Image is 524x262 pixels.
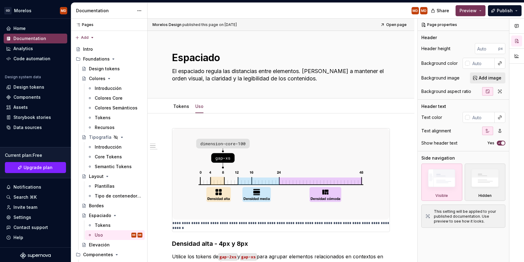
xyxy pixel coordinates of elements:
span: Publish [497,8,513,14]
div: Layout [89,173,104,179]
div: Notifications [13,184,41,190]
a: Semantic Tokens [85,162,145,172]
button: GDMorelosMD [1,4,70,17]
div: Introducción [95,85,122,91]
a: Storybook stories [4,113,67,122]
div: Storybook stories [13,114,51,120]
div: Core Tokens [95,154,122,160]
a: Invite team [4,202,67,212]
div: Componentes [73,250,145,260]
div: Pages [73,22,93,27]
div: Foundations [83,56,110,62]
h3: Densidad alta - 4px y 8px [172,239,390,248]
div: Colores Semánticos [95,105,137,111]
textarea: Espaciado [171,50,389,65]
a: Colores Core [85,93,145,103]
div: Tokens [95,115,111,121]
div: Visible [435,193,448,198]
div: Elevación [89,242,110,248]
a: Bordes [79,201,145,211]
span: Open page [386,22,407,27]
a: Introducción [85,83,145,93]
a: Home [4,24,67,33]
div: Documentation [76,8,134,14]
div: Show header text [421,140,457,146]
div: MD [421,8,427,13]
div: Header height [421,46,450,52]
input: Auto [470,112,495,123]
div: Semantic Tokens [95,164,132,170]
a: Settings [4,212,67,222]
a: Tipo de contenedores [85,191,145,201]
div: Current plan : Free [5,152,66,158]
div: Side navigation [421,155,455,161]
a: Colores [79,74,145,83]
div: Bordes [89,203,104,209]
a: Open page [379,20,409,29]
a: Layout [79,172,145,181]
div: Code automation [13,56,50,62]
div: Tokens [95,222,111,228]
div: Header [421,35,437,41]
button: Search ⌘K [4,192,67,202]
div: This setting will be applied to your published documentation. Use preview to see how it looks. [434,209,501,224]
div: Documentation [13,35,46,42]
div: MD [138,232,141,238]
div: Tipografía [89,134,112,140]
span: Add image [479,75,501,81]
div: Intro [83,46,93,52]
a: Colores Semánticos [85,103,145,113]
a: Analytics [4,44,67,54]
div: Data sources [13,124,42,131]
div: Analytics [13,46,33,52]
a: Plantillas [85,181,145,191]
button: Add image [470,72,505,83]
div: Help [13,234,23,241]
div: Invite team [13,204,37,210]
a: Documentation [4,34,67,43]
div: Introducción [95,144,122,150]
button: Upgrade plan [5,162,66,173]
label: Yes [487,141,494,146]
input: Auto [470,58,495,69]
div: Colores Core [95,95,123,101]
div: Header text [421,103,446,109]
p: px [498,46,503,51]
div: Componentes [83,252,113,258]
a: Elevación [79,240,145,250]
a: Uso [195,104,203,109]
a: Code automation [4,54,67,64]
div: Search ⌘K [13,194,37,200]
span: Morelos Design [152,22,181,27]
button: Notifications [4,182,67,192]
div: Recursos [95,124,115,131]
img: b7751061-6599-487c-9df3-6b08878cd544.png [172,128,390,220]
svg: Supernova Logo [20,253,51,259]
a: Tipografía [79,132,145,142]
div: Text alignment [421,128,451,134]
div: Design system data [5,75,41,79]
div: Assets [13,104,28,110]
span: Share [437,8,449,14]
a: Intro [73,44,145,54]
div: Background aspect ratio [421,88,471,94]
a: Recursos [85,123,145,132]
div: Uso [193,100,206,113]
a: Tokens [85,113,145,123]
div: Design tokens [13,84,44,90]
a: Components [4,92,67,102]
a: Design tokens [79,64,145,74]
a: Design tokens [4,82,67,92]
input: Auto [475,43,498,54]
code: gap-2xs [218,253,237,260]
div: Plantillas [95,183,115,189]
div: Components [13,94,41,100]
div: Background color [421,60,458,66]
span: Add [81,35,89,40]
div: published this page on [DATE] [182,22,237,27]
button: Add [73,33,96,42]
button: Help [4,233,67,242]
div: Espaciado [89,212,111,219]
div: MD [412,8,418,13]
